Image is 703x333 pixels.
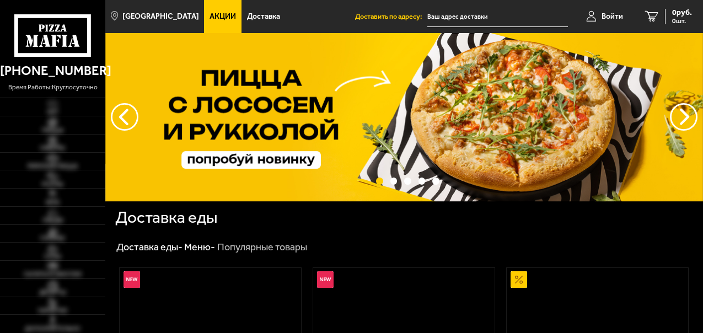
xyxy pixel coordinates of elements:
button: точки переключения [418,178,426,185]
span: [GEOGRAPHIC_DATA] [122,13,199,20]
span: Доставить по адресу: [355,13,427,20]
h1: Доставка еды [115,210,217,226]
span: Акции [210,13,236,20]
input: Ваш адрес доставки [427,7,568,27]
span: 0 шт. [672,18,692,24]
span: Доставка [247,13,280,20]
button: следующий [111,103,138,131]
span: 0 руб. [672,9,692,17]
span: Войти [602,13,623,20]
img: Акционный [511,271,527,288]
div: Популярные товары [217,241,307,254]
a: Меню- [184,241,215,253]
a: Доставка еды- [116,241,183,253]
img: Новинка [124,271,140,288]
button: точки переключения [432,178,439,185]
button: точки переключения [390,178,398,185]
button: точки переключения [404,178,411,185]
button: предыдущий [670,103,697,131]
img: Новинка [317,271,334,288]
button: точки переключения [376,178,383,185]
